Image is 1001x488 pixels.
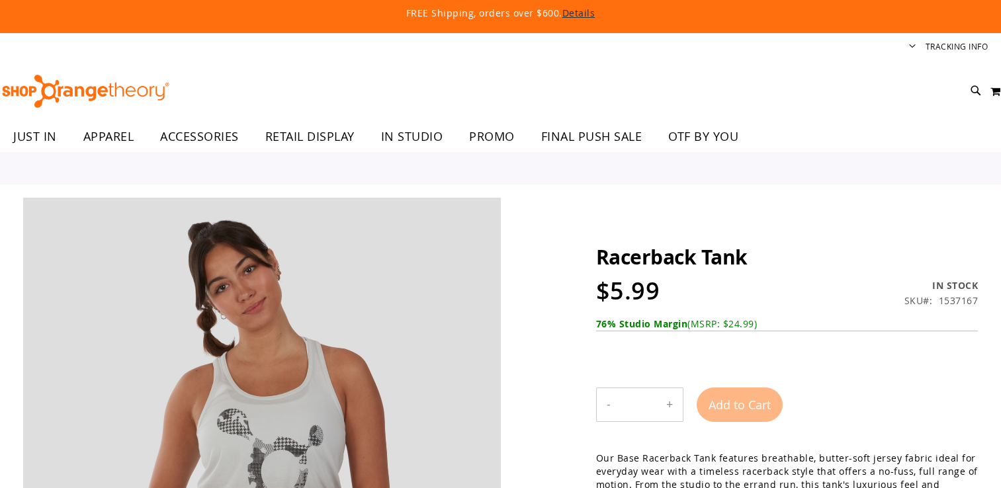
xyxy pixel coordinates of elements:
[104,7,898,20] p: FREE Shipping, orders over $600.
[596,317,978,331] div: (MSRP: $24.99)
[904,279,979,292] div: Availability
[160,122,239,151] span: ACCESSORIES
[904,294,933,307] strong: SKU
[596,317,688,330] b: 76% Studio Margin
[13,122,57,151] span: JUST IN
[252,122,368,152] a: RETAIL DISPLAY
[147,122,252,152] a: ACCESSORIES
[469,122,515,151] span: PROMO
[926,41,988,52] a: Tracking Info
[621,389,656,421] input: Product quantity
[562,7,595,19] a: Details
[909,41,916,54] button: Account menu
[541,122,642,151] span: FINAL PUSH SALE
[83,122,134,151] span: APPAREL
[596,274,660,307] span: $5.99
[265,122,355,151] span: RETAIL DISPLAY
[597,388,621,421] button: Decrease product quantity
[381,122,443,151] span: IN STUDIO
[368,122,457,152] a: IN STUDIO
[528,122,656,151] a: FINAL PUSH SALE
[655,122,752,152] a: OTF BY YOU
[456,122,528,152] a: PROMO
[939,294,979,307] div: 1537167
[656,388,683,421] button: Increase product quantity
[904,279,979,292] div: In stock
[668,122,738,151] span: OTF BY YOU
[596,243,748,270] span: Racerback Tank
[70,122,148,152] a: APPAREL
